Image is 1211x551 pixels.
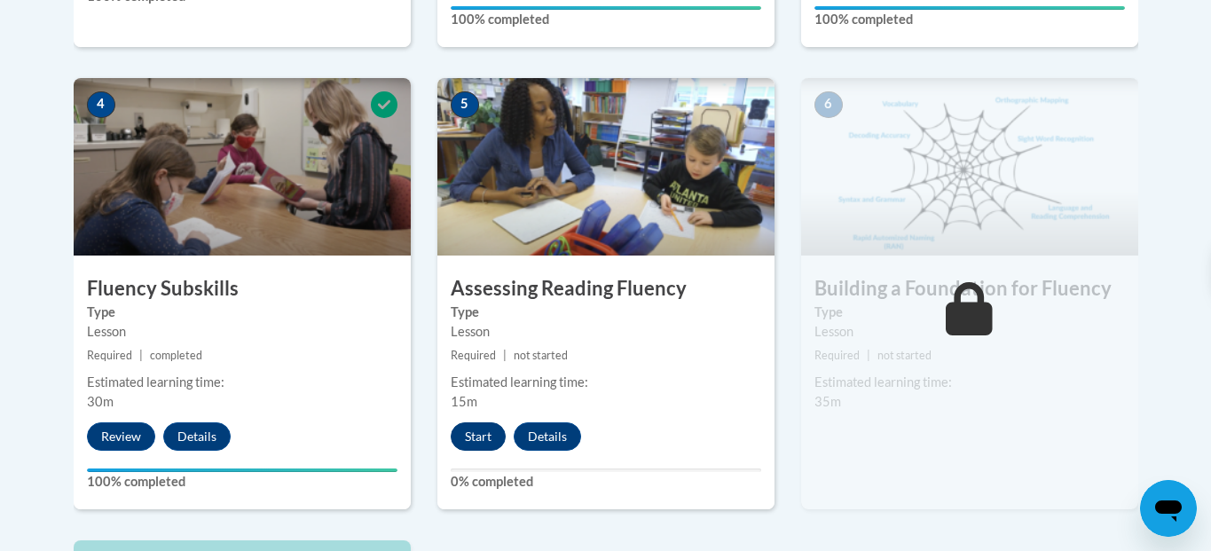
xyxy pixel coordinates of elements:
[437,275,775,303] h3: Assessing Reading Fluency
[801,78,1138,256] img: Course Image
[451,394,477,409] span: 15m
[867,349,870,362] span: |
[87,91,115,118] span: 4
[451,472,761,492] label: 0% completed
[503,349,507,362] span: |
[814,10,1125,29] label: 100% completed
[87,468,397,472] div: Your progress
[87,303,397,322] label: Type
[814,394,841,409] span: 35m
[814,349,860,362] span: Required
[814,91,843,118] span: 6
[801,275,1138,303] h3: Building a Foundation for Fluency
[74,275,411,303] h3: Fluency Subskills
[451,91,479,118] span: 5
[814,303,1125,322] label: Type
[87,373,397,392] div: Estimated learning time:
[814,373,1125,392] div: Estimated learning time:
[451,6,761,10] div: Your progress
[87,322,397,342] div: Lesson
[451,10,761,29] label: 100% completed
[814,322,1125,342] div: Lesson
[163,422,231,451] button: Details
[451,422,506,451] button: Start
[451,373,761,392] div: Estimated learning time:
[514,422,581,451] button: Details
[437,78,775,256] img: Course Image
[150,349,202,362] span: completed
[877,349,932,362] span: not started
[87,422,155,451] button: Review
[451,303,761,322] label: Type
[87,472,397,492] label: 100% completed
[451,349,496,362] span: Required
[139,349,143,362] span: |
[451,322,761,342] div: Lesson
[87,349,132,362] span: Required
[74,78,411,256] img: Course Image
[1140,480,1197,537] iframe: Button to launch messaging window
[87,394,114,409] span: 30m
[514,349,568,362] span: not started
[814,6,1125,10] div: Your progress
